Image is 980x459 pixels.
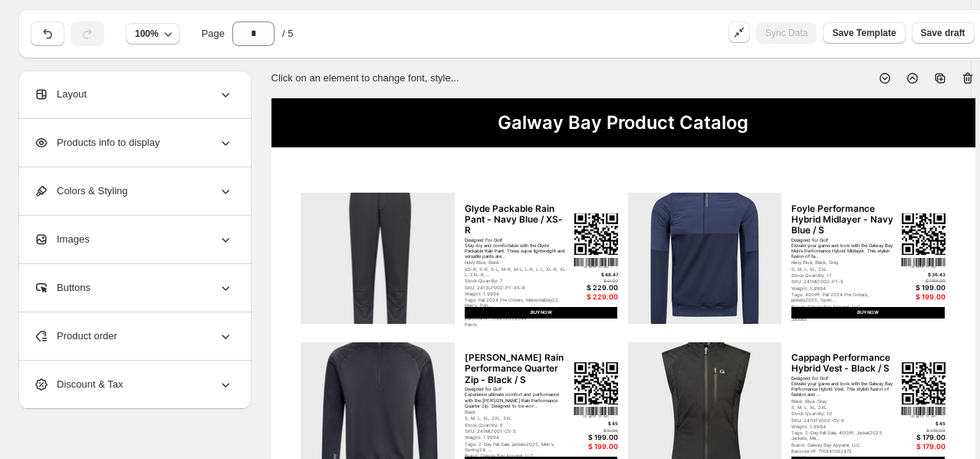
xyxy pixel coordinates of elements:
div: S, M, L, XL, 2XL, 3XL [465,415,569,421]
img: qrcode [902,213,945,256]
div: $ 0.00 [574,278,618,283]
div: Foyle Performance Hybrid Midlayer - Navy Blue / S [791,203,896,236]
div: BUY NOW [791,307,945,319]
div: $ 45 [901,421,945,426]
div: Galway Bay Product Catalog [271,98,975,147]
span: Discount & Tax [34,377,123,392]
img: primaryImage [301,193,454,324]
div: $ 36.43 [901,272,945,277]
div: Pants [465,322,569,327]
img: qrcode [902,362,945,405]
div: Glyde Packable Rain Pant - Navy Blue / XS-R [465,203,569,236]
div: Black, Blue, Gray [791,398,896,404]
div: Tags: 2-Day Fall Sale, jackets2025, Men's, Spring24, ... [465,441,569,452]
div: Barcode №: 716841062472 [791,448,896,454]
span: Buttons [34,280,90,296]
div: Designed for Golf Experience ultimate comfort and performance with the [PERSON_NAME] Rain Perform... [465,386,569,408]
div: Designed for Golf Elevate your game and look with the Galway Bay Performance Hybrid Vest. This st... [791,375,896,398]
div: Designed for Golf Elevate your game and look with the Galway Bay Men's Performance Hybrid Midlaye... [791,237,896,259]
div: $ 179.00 [901,443,945,451]
img: barcode [901,407,945,418]
div: $ 45 [574,421,618,426]
div: BUY NOW [465,307,618,319]
div: SKU: 241MLT001-CV-S [465,428,569,434]
img: primaryImage [628,193,781,324]
span: Layout [34,87,87,102]
img: barcode [574,407,618,418]
div: $ 229.00 [574,293,618,302]
div: SKU: 241NTV002-CV-S [791,418,896,423]
div: $ 0.00 [574,428,618,433]
span: Page [202,26,225,41]
div: [PERSON_NAME] Rain Performance Quarter Zip - Black / S [465,352,569,385]
span: 100% [135,28,159,40]
div: Tags: Fall 2024 Pre Orders, MemorialDay22, Men's, Pan... [465,297,569,308]
img: barcode [574,258,618,269]
span: Images [34,232,90,247]
button: Save Template [823,22,905,44]
div: Brand: Galway Bay Apparel, LLC [465,453,569,458]
div: $ 199.00 [901,278,945,283]
div: Weight: 1.9994 [465,434,569,440]
div: Brand: Galway Bay Apparel, LLC [791,442,896,447]
p: Click on an element to change font, style... [271,71,459,86]
div: Jackets [791,316,896,322]
button: 100% [126,23,180,45]
span: Colors & Styling [34,183,127,199]
div: $ 199.00 [574,434,618,442]
div: Stock Quantity: 17 [791,272,896,278]
div: XS-R, S-R, S-L, M-R, M-L, L-R, L-L, XL-R, XL-L, 2XL-R,... [465,266,569,277]
div: Tags: 2-Day Fall Sale, 40OFF, Jacket2023, Jackets, Me... [791,430,896,441]
div: Weight: 1.9994 [465,291,569,296]
div: S, M, L, XL, 2XL [791,266,896,272]
img: qrcode [574,213,618,256]
div: Cappagh Performance Hybrid Vest - Black / S [791,352,896,375]
div: Designed For Golf Stay dry and comfortable with the Glyde Packable Rain Pant. These super lightwe... [465,237,569,259]
div: Navy Blue, Black [465,259,569,265]
img: qrcode [574,362,618,405]
div: Black [465,409,569,414]
div: S, M, L, XL, 2XL [791,405,896,410]
div: Brand: Galway Bay Apparel, LLC [791,304,896,309]
div: $ 179.00 [901,434,945,442]
div: $ 199.00 [901,284,945,292]
span: Save draft [921,27,965,39]
span: Save Template [832,27,896,39]
div: SKU: 2413LP002-PT-XS-R [465,285,569,290]
span: Product order [34,329,117,344]
div: $ 199.00 [901,293,945,302]
div: $ 229.00 [574,284,618,292]
div: $ 199.00 [574,443,618,451]
div: SKU: 241MLT002-PT-S [791,279,896,284]
div: Navy Blue, Black, Gray [791,259,896,265]
div: Stock Quantity: 10 [791,411,896,416]
div: Weight: 1.9994 [791,424,896,429]
div: Stock Quantity: 7 [465,278,569,283]
div: Tags: 40OFF, Fall 2024 Pre Orders, jackets2025, Sprin... [791,292,896,302]
div: Weight: 1.9994 [791,286,896,291]
span: / 5 [282,26,293,41]
div: $ 48.47 [574,272,618,277]
img: barcode [901,258,945,269]
button: Save draft [912,22,975,44]
div: Stock Quantity: 6 [465,422,569,428]
div: $ 179.00 [901,428,945,433]
span: Products info to display [34,135,159,150]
